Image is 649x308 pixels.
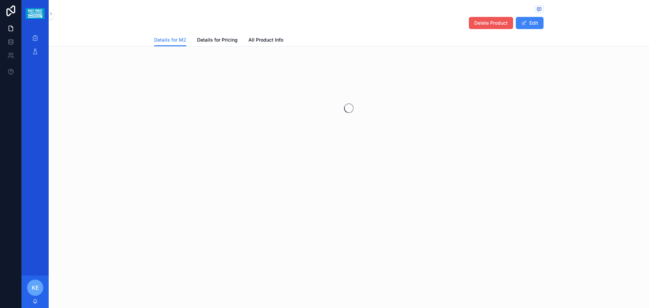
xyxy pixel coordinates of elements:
[248,37,283,43] span: All Product Info
[26,8,44,19] img: App logo
[248,34,283,47] a: All Product Info
[474,20,508,26] span: Delete Product
[154,34,186,47] a: Details for M2
[22,27,49,66] div: scrollable content
[197,34,238,47] a: Details for Pricing
[154,37,186,43] span: Details for M2
[32,284,39,292] span: KE
[197,37,238,43] span: Details for Pricing
[469,17,513,29] button: Delete Product
[516,17,544,29] button: Edit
